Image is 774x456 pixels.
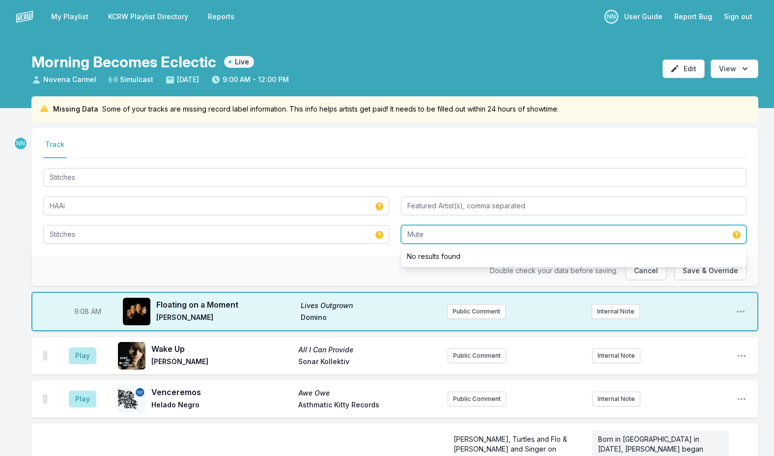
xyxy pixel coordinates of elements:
[202,8,240,26] a: Reports
[151,400,292,412] span: Helado Negro
[108,75,153,85] span: Simulcast
[69,391,96,407] button: Play
[626,261,666,280] button: Cancel
[224,56,254,68] span: Live
[401,197,747,215] input: Featured Artist(s), comma separated
[592,304,640,319] button: Internal Note
[447,304,506,319] button: Public Comment
[301,301,439,311] span: Lives Outgrown
[448,392,506,406] button: Public Comment
[662,59,705,78] button: Edit
[102,8,194,26] a: KCRW Playlist Directory
[711,59,758,78] button: Open options
[43,197,389,215] input: Artist
[43,394,47,404] img: Drag Handle
[165,75,199,85] span: [DATE]
[118,385,145,413] img: Awe Owe
[298,345,439,355] span: All I Can Provide
[156,313,295,324] span: [PERSON_NAME]
[674,261,746,280] button: Save & Override
[123,298,150,325] img: Lives Outgrown
[490,266,618,275] span: Double check your data before saving.
[156,299,295,311] span: Floating on a Moment
[31,53,216,71] h1: Morning Becomes Eclectic
[118,342,145,370] img: All I Can Provide
[736,307,745,316] button: Open playlist item options
[74,307,101,316] span: Timestamp
[69,347,96,364] button: Play
[668,8,718,26] a: Report Bug
[592,348,640,363] button: Internal Note
[298,400,439,412] span: Asthmatic Kitty Records
[151,386,292,398] span: Venceremos
[151,343,292,355] span: Wake Up
[298,388,439,398] span: Awe Owe
[737,351,746,361] button: Open playlist item options
[53,104,98,114] span: Missing Data
[448,348,506,363] button: Public Comment
[45,8,94,26] a: My Playlist
[301,313,439,324] span: Domino
[718,8,758,26] button: Sign out
[43,168,746,187] input: Track Title
[14,137,28,150] p: Nassir Nassirzadeh
[102,104,559,114] span: Some of your tracks are missing record label information. This info helps artists get paid! It ne...
[31,75,96,85] span: Novena Carmel
[151,357,292,369] span: [PERSON_NAME]
[298,357,439,369] span: Sonar Kollektiv
[604,10,618,24] p: Nassir Nassirzadeh
[43,351,47,361] img: Drag Handle
[43,225,389,244] input: Album Title
[737,394,746,404] button: Open playlist item options
[211,75,289,85] span: 9:00 AM - 12:00 PM
[401,248,747,265] li: No results found
[401,225,747,244] input: Record Label
[16,8,33,26] img: logo-white-87cec1fa9cbef997252546196dc51331.png
[618,8,668,26] a: User Guide
[43,140,66,158] button: Track
[592,392,640,406] button: Internal Note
